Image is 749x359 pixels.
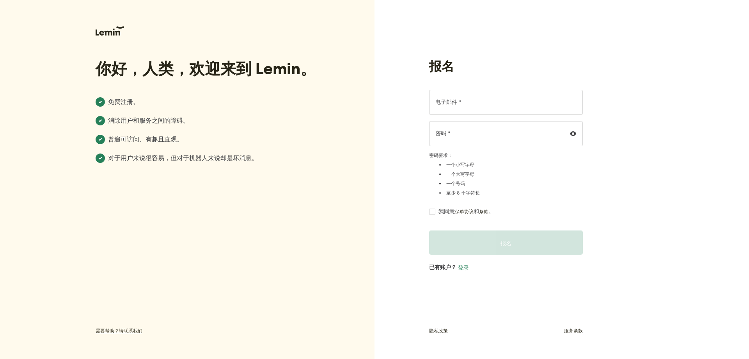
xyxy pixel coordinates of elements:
font: 一个小写字母 [446,162,474,168]
font: 一个号码 [446,181,465,186]
a: 服务条款 [564,328,583,334]
font: 保单协议 [455,209,474,214]
img: 乐民标志 [96,26,124,36]
font: 隐私政策 [429,328,448,334]
a: 条款 [479,209,488,215]
font: 报名 [429,59,454,74]
font: 至少 8 个字符长 [446,190,480,196]
font: 我同意 [438,208,455,215]
input: 电子邮件 * [429,90,583,115]
font: 普遍可访问、有趣且直观。 [108,136,183,143]
font: 服务条款 [564,328,583,334]
font: 电子邮件 * [435,99,461,105]
a: 保单协议 [455,209,474,215]
font: 和 [474,208,479,215]
font: 一个大写字母 [446,171,474,177]
font: 已有账户？ [429,264,456,271]
a: 需要帮助？请联系我们 [96,328,333,334]
font: 免费注册。 [108,98,139,105]
font: 条款 [479,209,488,214]
button: 登录 [458,264,469,271]
button: 报名 [429,230,583,255]
font: 需要帮助？请联系我们 [96,328,142,334]
a: 隐私政策 [429,328,448,334]
font: 。 [488,208,494,215]
font: 密码要求： [429,153,453,158]
font: 欢迎来到 Lemin。 [189,59,316,79]
font: 报名 [501,240,511,247]
font: 你好，人类， [96,59,189,79]
font: 消除用户和服务之间的障碍。 [108,117,189,124]
font: 对于用户来说很容易，但对于机器人来说却是坏消息。 [108,154,258,162]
